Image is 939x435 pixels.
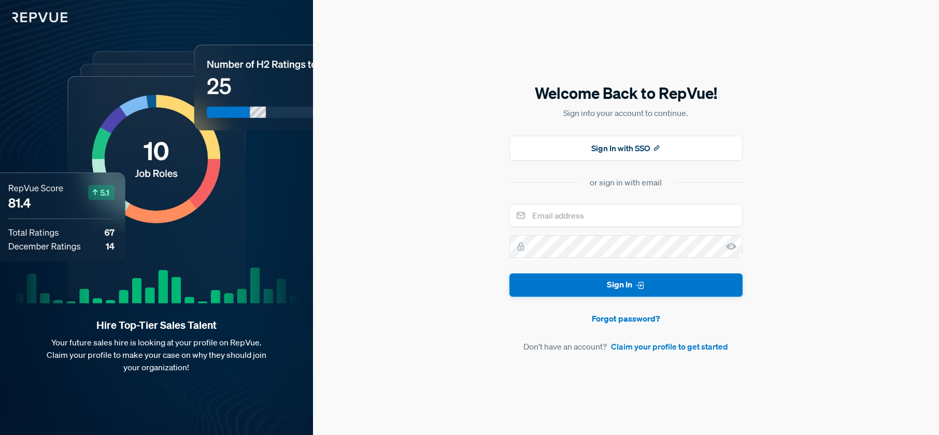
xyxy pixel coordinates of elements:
[509,107,743,119] p: Sign into your account to continue.
[509,82,743,104] h5: Welcome Back to RepVue!
[509,312,743,325] a: Forgot password?
[17,318,296,332] strong: Hire Top-Tier Sales Talent
[611,340,728,353] a: Claim your profile to get started
[509,273,743,297] button: Sign In
[509,136,743,161] button: Sign In with SSO
[17,336,296,373] p: Your future sales hire is looking at your profile on RepVue. Claim your profile to make your case...
[590,176,662,189] div: or sign in with email
[509,340,743,353] article: Don't have an account?
[509,204,743,227] input: Email address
